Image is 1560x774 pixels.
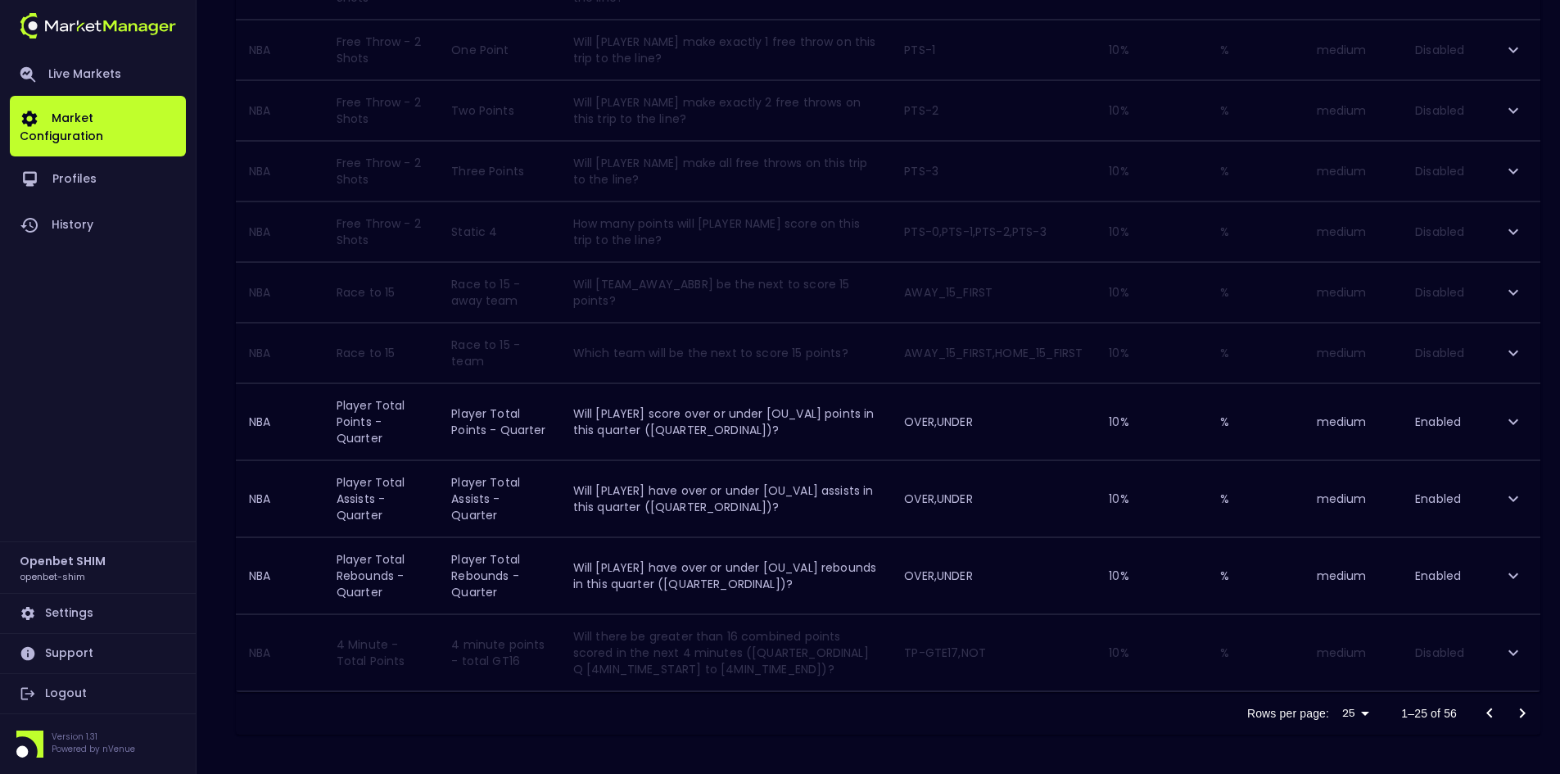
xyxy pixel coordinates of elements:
[560,142,892,201] td: Will [PLAYER NAME] make all free throws on this trip to the line?
[1304,202,1402,262] td: medium
[323,202,438,262] td: Free Throw - 2 Shots
[236,142,323,201] th: NBA
[560,324,892,383] td: Which team will be the next to score 15 points?
[236,615,323,691] th: NBA
[891,461,1096,537] td: OVER,UNDER
[1096,263,1207,323] td: 10 %
[438,324,559,383] td: Race to 15 - team
[1499,157,1527,185] button: expand row
[438,615,559,691] td: 4 minute points - total GT16
[891,384,1096,460] td: OVER,UNDER
[10,594,186,633] a: Settings
[1304,384,1402,460] td: medium
[1499,97,1527,124] button: expand row
[10,53,186,96] a: Live Markets
[1207,202,1304,262] td: %
[236,20,323,80] th: NBA
[438,461,559,537] td: Player Total Assists - Quarter
[1415,102,1464,119] span: Disabled
[560,202,892,262] td: How many points will [PLAYER NAME] score on this trip to the line?
[323,263,438,323] td: Race to 15
[1499,562,1527,590] button: expand row
[891,142,1096,201] td: PTS-3
[1304,20,1402,80] td: medium
[1304,324,1402,383] td: medium
[323,384,438,460] td: Player Total Points - Quarter
[10,96,186,156] a: Market Configuration
[1096,81,1207,141] td: 10 %
[438,81,559,141] td: Two Points
[891,324,1096,383] td: AWAY_15_FIRST,HOME_15_FIRST
[1499,408,1527,436] button: expand row
[560,81,892,141] td: Will [PLAYER NAME] make exactly 2 free throws on this trip to the line?
[1415,491,1461,507] span: Enabled
[1401,705,1457,722] p: 1–25 of 56
[1499,278,1527,306] button: expand row
[891,81,1096,141] td: PTS-2
[1415,414,1461,430] span: Enabled
[1336,702,1375,726] div: 25
[323,324,438,383] td: Race to 15
[323,461,438,537] td: Player Total Assists - Quarter
[1415,224,1464,240] span: Disabled
[236,461,323,537] th: NBA
[323,142,438,201] td: Free Throw - 2 Shots
[1207,20,1304,80] td: %
[438,142,559,201] td: Three Points
[1096,20,1207,80] td: 10 %
[438,20,559,80] td: One Point
[236,202,323,262] th: NBA
[1415,42,1464,58] span: Disabled
[1207,324,1304,383] td: %
[1506,697,1539,730] button: Go to next page
[1207,81,1304,141] td: %
[891,263,1096,323] td: AWAY_15_FIRST
[1415,568,1461,584] span: Enabled
[1247,705,1329,722] p: Rows per page:
[1304,263,1402,323] td: medium
[438,202,559,262] td: Static 4
[10,674,186,713] a: Logout
[1304,461,1402,537] td: medium
[1304,142,1402,201] td: medium
[560,384,892,460] td: Will [PLAYER] score over or under [OU_VAL] points in this quarter ([QUARTER_ORDINAL])?
[1415,345,1464,361] span: Disabled
[1096,461,1207,537] td: 10 %
[560,615,892,691] td: Will there be greater than 16 combined points scored in the next 4 minutes ([QUARTER_ORDINAL] Q [...
[1415,284,1464,301] span: Disabled
[560,20,892,80] td: Will [PLAYER NAME] make exactly 1 free throw on this trip to the line?
[20,13,176,38] img: logo
[1304,615,1402,691] td: medium
[1499,485,1527,513] button: expand row
[1207,615,1304,691] td: %
[1499,339,1527,367] button: expand row
[1304,81,1402,141] td: medium
[1207,142,1304,201] td: %
[10,156,186,202] a: Profiles
[1415,645,1464,661] span: Disabled
[10,202,186,248] a: History
[438,263,559,323] td: Race to 15 - away team
[20,552,106,570] h2: Openbet SHIM
[10,634,186,673] a: Support
[560,461,892,537] td: Will [PLAYER] have over or under [OU_VAL] assists in this quarter ([QUARTER_ORDINAL])?
[1207,384,1304,460] td: %
[1096,615,1207,691] td: 10 %
[1096,384,1207,460] td: 10 %
[20,570,85,582] h3: openbet-shim
[236,324,323,383] th: NBA
[236,81,323,141] th: NBA
[1304,538,1402,614] td: medium
[1207,263,1304,323] td: %
[236,263,323,323] th: NBA
[438,384,559,460] td: Player Total Points - Quarter
[560,538,892,614] td: Will [PLAYER] have over or under [OU_VAL] rebounds in this quarter ([QUARTER_ORDINAL])?
[1096,202,1207,262] td: 10 %
[1499,218,1527,246] button: expand row
[323,81,438,141] td: Free Throw - 2 Shots
[1499,36,1527,64] button: expand row
[52,731,135,743] p: Version 1.31
[323,615,438,691] td: 4 Minute - Total Points
[323,538,438,614] td: Player Total Rebounds - Quarter
[236,538,323,614] th: NBA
